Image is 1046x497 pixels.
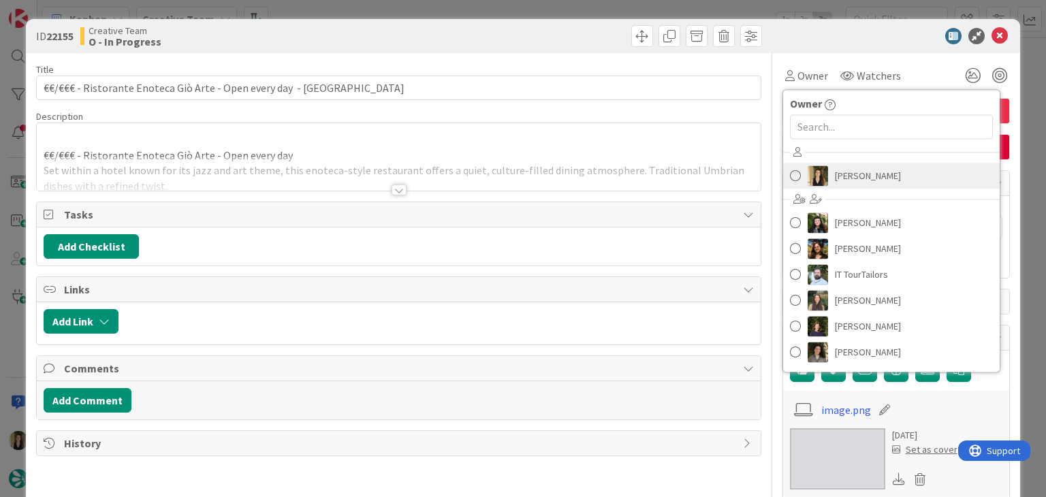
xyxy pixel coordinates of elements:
img: MC [808,316,828,336]
a: MC[PERSON_NAME] [783,313,1000,339]
input: type card name here... [36,76,761,100]
p: €€/€€€ - Ristorante Enoteca Giò Arte - Open every day [44,148,753,163]
img: IG [808,290,828,310]
a: ITIT TourTailors [783,261,1000,287]
span: [PERSON_NAME] [835,165,901,186]
span: Watchers [857,67,901,84]
span: Owner [790,95,822,112]
b: 22155 [46,29,74,43]
img: DR [808,238,828,259]
span: Support [29,2,62,18]
button: Add Checklist [44,234,139,259]
a: DR[PERSON_NAME] [783,236,1000,261]
span: IT TourTailors [835,264,888,285]
b: O - In Progress [89,36,161,47]
a: MS[PERSON_NAME] [783,339,1000,365]
a: image.png [821,402,871,418]
div: Download [892,470,907,488]
a: SP[PERSON_NAME] [783,163,1000,189]
img: IT [808,264,828,285]
img: MS [808,342,828,362]
div: [DATE] [892,428,957,443]
span: [PERSON_NAME] [835,316,901,336]
span: Comments [64,360,735,376]
span: [PERSON_NAME] [835,212,901,233]
span: [PERSON_NAME] [835,342,901,362]
a: IG[PERSON_NAME] [783,287,1000,313]
img: SP [808,165,828,186]
span: History [64,435,735,451]
span: Description [36,110,83,123]
span: Owner [797,67,828,84]
button: Add Link [44,309,118,334]
span: Tasks [64,206,735,223]
a: BC[PERSON_NAME] [783,210,1000,236]
span: Creative Team [89,25,161,36]
input: Search... [790,114,993,139]
label: Title [36,63,54,76]
span: [PERSON_NAME] [835,290,901,310]
span: Links [64,281,735,298]
span: [PERSON_NAME] [835,238,901,259]
button: Add Comment [44,388,131,413]
img: BC [808,212,828,233]
div: Set as cover [892,443,957,457]
span: ID [36,28,74,44]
